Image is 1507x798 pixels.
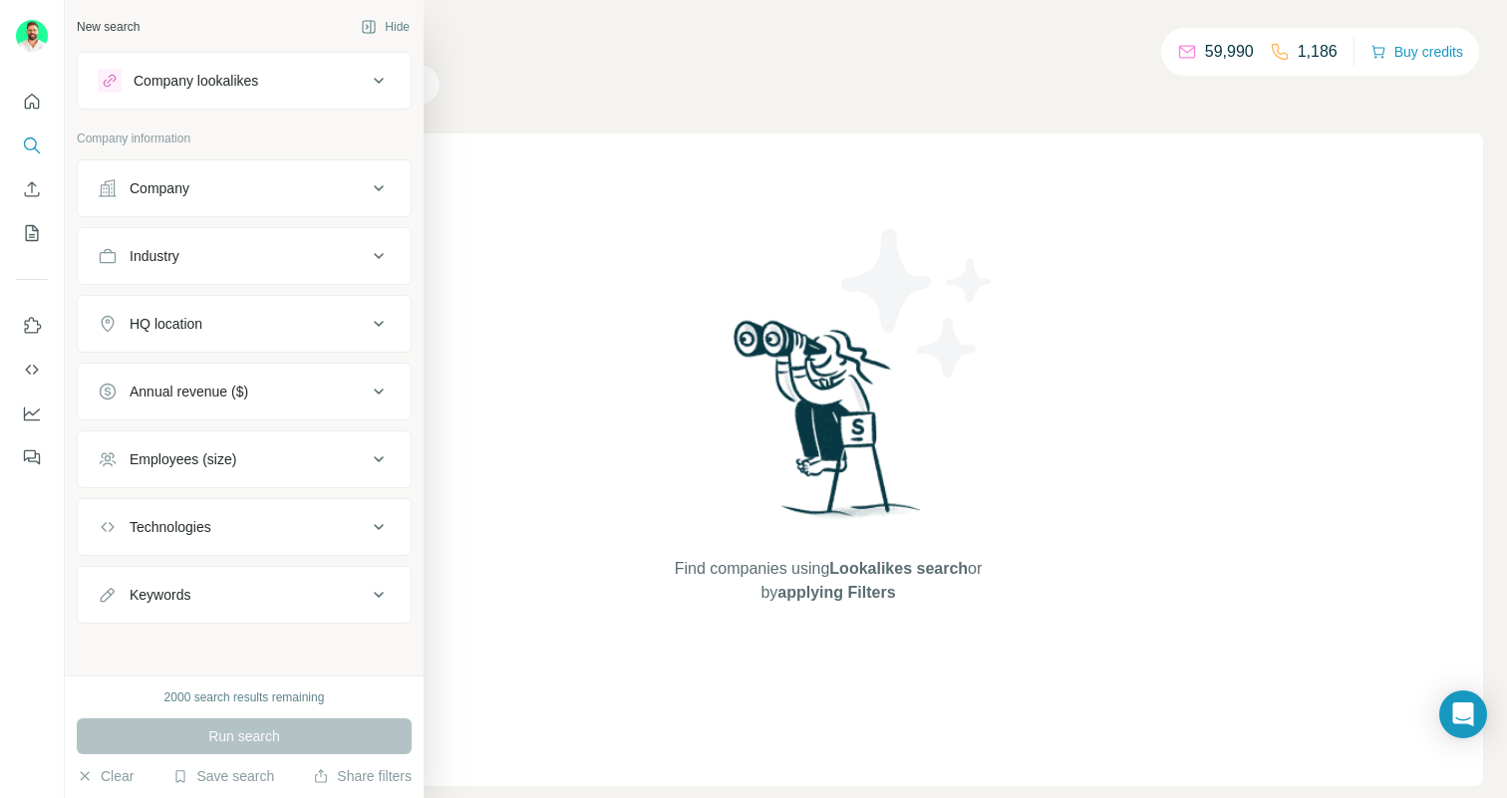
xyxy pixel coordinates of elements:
[725,315,932,537] img: Surfe Illustration - Woman searching with binoculars
[16,128,48,163] button: Search
[130,382,248,401] div: Annual revenue ($)
[16,308,48,344] button: Use Surfe on LinkedIn
[77,18,140,36] div: New search
[16,84,48,120] button: Quick start
[347,12,424,42] button: Hide
[78,57,411,105] button: Company lookalikes
[669,557,988,605] span: Find companies using or by
[173,24,1483,52] h4: Search
[777,584,895,601] span: applying Filters
[16,396,48,431] button: Dashboard
[134,71,258,91] div: Company lookalikes
[16,215,48,251] button: My lists
[78,300,411,348] button: HQ location
[78,503,411,551] button: Technologies
[78,164,411,212] button: Company
[130,585,190,605] div: Keywords
[130,314,202,334] div: HQ location
[828,213,1008,393] img: Surfe Illustration - Stars
[16,439,48,475] button: Feedback
[130,449,236,469] div: Employees (size)
[172,766,274,786] button: Save search
[78,435,411,483] button: Employees (size)
[1439,690,1487,738] div: Open Intercom Messenger
[130,246,179,266] div: Industry
[77,130,412,147] p: Company information
[130,178,189,198] div: Company
[78,368,411,415] button: Annual revenue ($)
[78,232,411,280] button: Industry
[16,20,48,52] img: Avatar
[1298,40,1338,64] p: 1,186
[130,517,211,537] div: Technologies
[313,766,412,786] button: Share filters
[829,560,968,577] span: Lookalikes search
[16,352,48,388] button: Use Surfe API
[77,766,134,786] button: Clear
[164,688,325,706] div: 2000 search results remaining
[1370,38,1463,66] button: Buy credits
[16,171,48,207] button: Enrich CSV
[1205,40,1254,64] p: 59,990
[78,571,411,619] button: Keywords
